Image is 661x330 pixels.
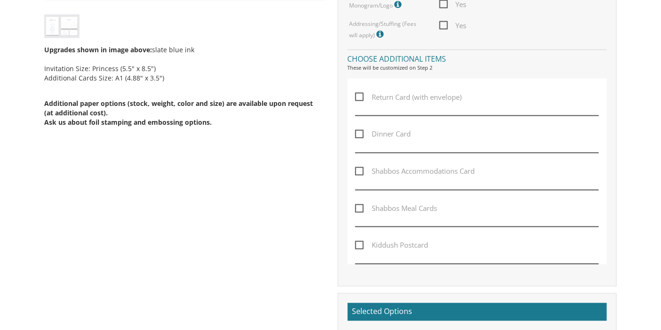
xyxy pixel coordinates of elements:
div: These will be customized on Step 2 [348,64,607,72]
span: Ask us about foil stamping and embossing options. [44,118,212,127]
span: Return Card (with envelope) [355,91,462,103]
span: Shabbos Accommodations Card [355,166,475,177]
span: Shabbos Meal Cards [355,203,437,215]
span: Additional paper options (stock, weight, color and size) are available upon request (at additiona... [44,99,313,117]
img: bminv-thumb-1.jpg [44,15,80,38]
span: Dinner Card [355,129,411,140]
span: Kiddush Postcard [355,240,428,251]
label: Addressing/Stuffing (Fees will apply) [349,20,425,40]
h4: Choose additional items [348,49,607,66]
div: slate blue ink Invitation Size: Princess (5.5" x 8.5") Additional Cards Size: A1 (4.88" x 3.5") [44,38,323,143]
span: Upgrades shown in image above: [44,45,152,54]
h2: Selected Options [348,303,607,321]
span: Yes [439,20,467,32]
